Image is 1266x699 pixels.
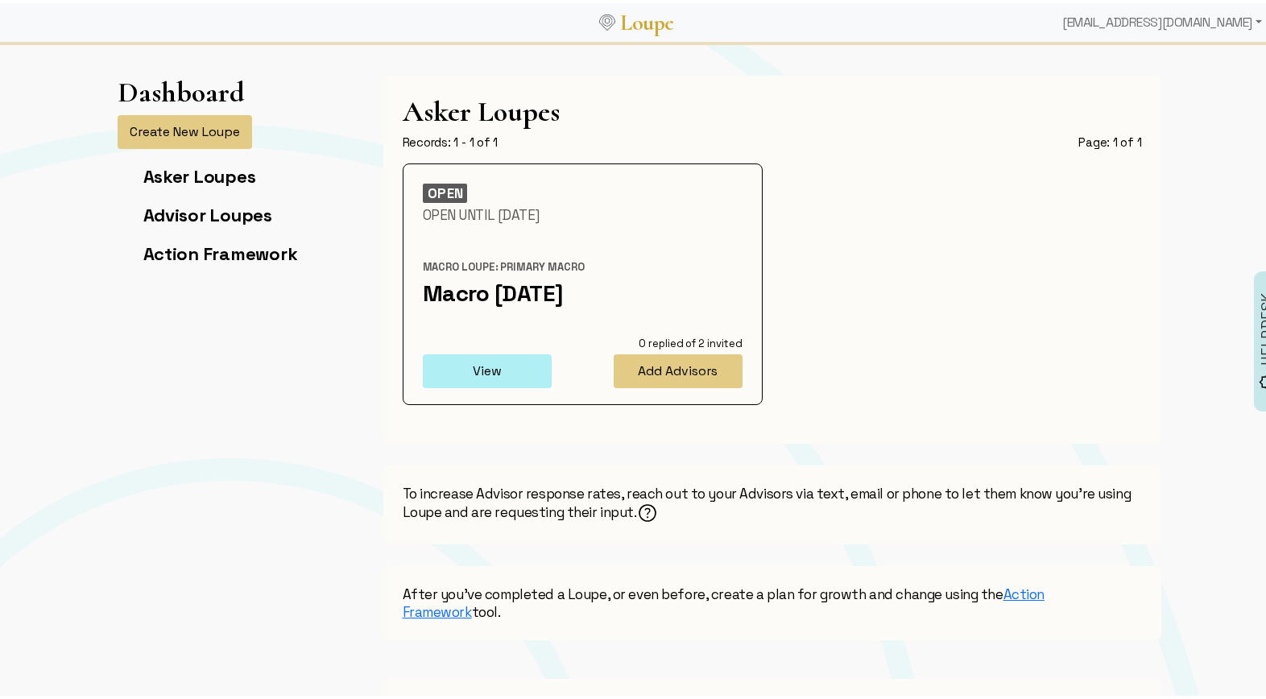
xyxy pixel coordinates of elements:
[423,180,467,200] div: OPEN
[423,275,564,304] a: Macro [DATE]
[637,499,658,522] helpicon: How to Ping Your Advisors
[423,203,743,221] div: Open Until [DATE]
[143,239,298,262] a: Action Framework
[143,162,256,184] a: Asker Loupes
[383,563,1161,637] div: After you've completed a Loupe, or even before, create a plan for growth and change using the tool.
[118,72,245,105] h1: Dashboard
[403,582,1045,618] a: Action Framework
[383,462,1161,541] div: To increase Advisor response rates, reach out to your Advisors via text, email or phone to let th...
[423,351,552,385] button: View
[423,257,743,271] div: Macro Loupe: Primary Macro
[403,92,1142,125] h1: Asker Loupes
[1078,131,1141,147] div: Page: 1 of 1
[403,131,499,147] div: Records: 1 - 1 of 1
[143,201,272,223] a: Advisor Loupes
[599,11,615,27] img: Loupe Logo
[637,499,658,520] img: Help
[118,112,252,146] button: Create New Loupe
[615,5,680,35] a: Loupe
[614,351,743,385] button: Add Advisors
[118,72,298,278] app-left-page-nav: Dashboard
[595,333,742,348] div: 0 replied of 2 invited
